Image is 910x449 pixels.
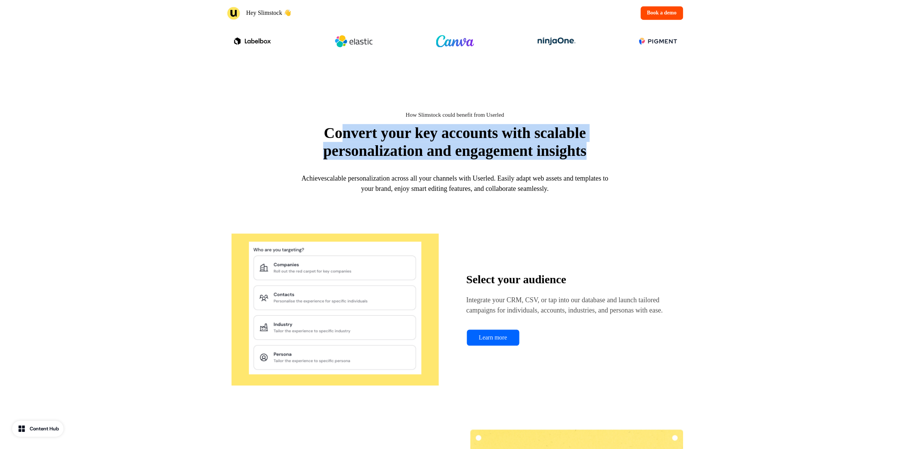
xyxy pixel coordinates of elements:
[406,112,504,118] span: How Slimstock could benefit from Userled
[641,6,683,20] button: Book a demo
[12,421,64,437] button: Content Hub
[30,425,59,433] div: Content Hub
[467,295,670,316] p: Integrate your CRM, CSV, or tap into our database and launch tailored campaigns for individuals, ...
[324,175,494,182] span: scalable personalization across all your channels with Userled
[295,173,615,194] h2: Achieve . Easily adapt web assets and templates to your brand, enjoy smart editing features, and ...
[303,124,607,160] p: Convert your key accounts with scalable personalization and engagement insights
[467,329,520,346] a: Learn more
[246,8,292,17] p: Hey Slimstock 👋
[467,273,670,286] h3: Select your audience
